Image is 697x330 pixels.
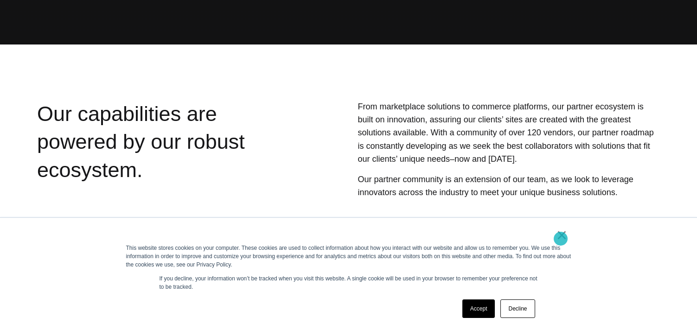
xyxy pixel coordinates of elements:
a: × [556,231,568,239]
p: Our partner community is an extension of our team, as we look to leverage innovators across the i... [358,173,660,199]
p: From marketplace solutions to commerce platforms, our partner ecosystem is built on innovation, a... [358,100,660,165]
div: This website stores cookies on your computer. These cookies are used to collect information about... [126,244,571,269]
a: Accept [462,299,495,318]
p: If you decline, your information won’t be tracked when you visit this website. A single cookie wi... [160,274,538,291]
div: Our capabilities are powered by our robust ecosystem. [37,100,286,202]
a: Decline [500,299,535,318]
